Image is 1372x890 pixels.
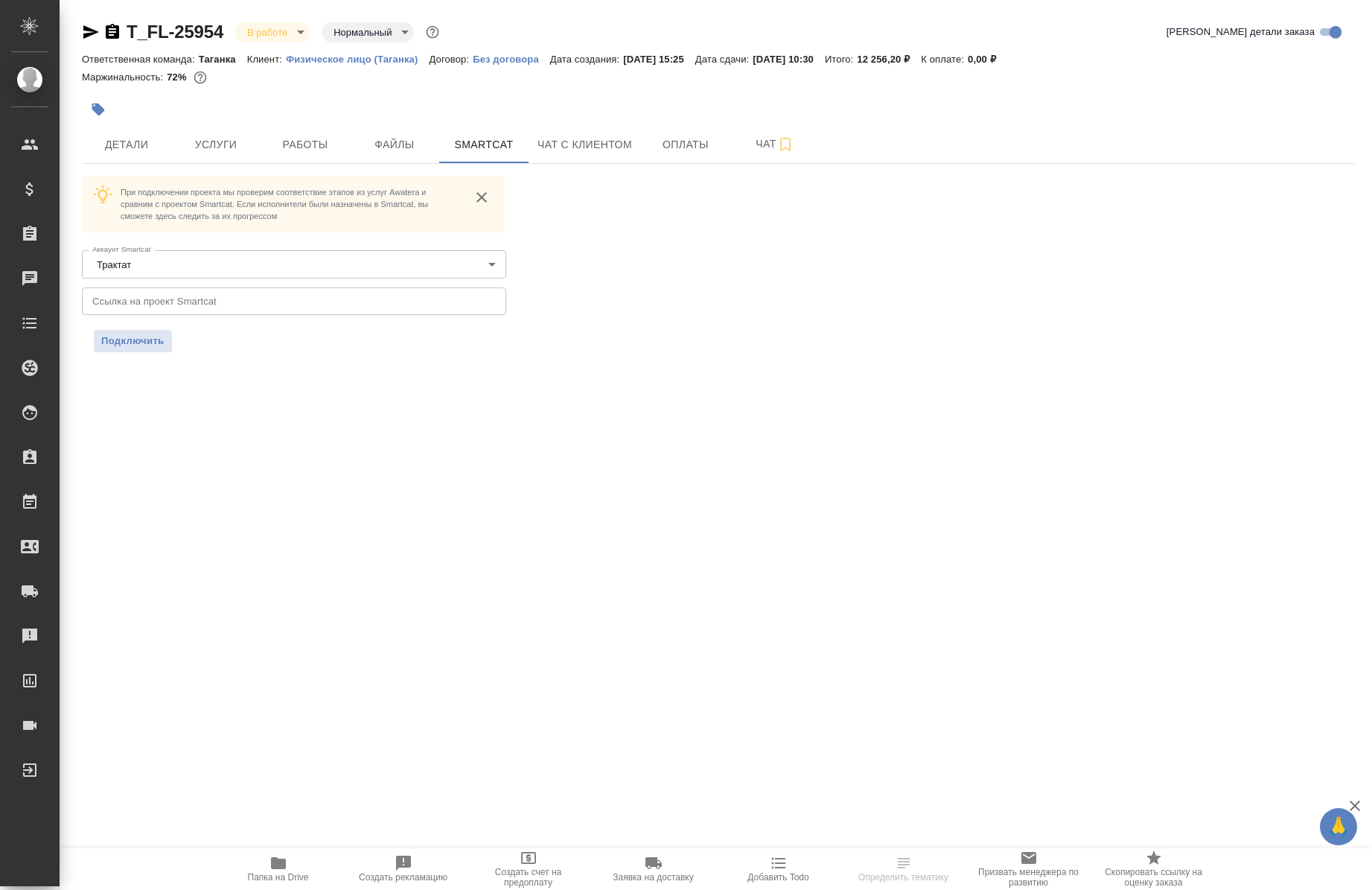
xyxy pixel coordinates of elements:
[121,186,459,222] p: При подключении проекта мы проверим соответствие этапов из услуг Awatera и сравним с проектом Sma...
[423,22,442,42] button: Доп статусы указывают на важность/срочность заказа
[329,26,396,39] button: Нормальный
[94,330,172,352] button: Подключить
[825,54,857,65] p: Итого:
[550,54,623,65] p: Дата создания:
[199,54,247,65] p: Таганка
[235,22,310,42] div: В работе
[191,68,210,87] button: 2848.54 RUB;
[269,136,341,154] span: Работы
[127,22,223,42] a: T_FL-25954
[92,258,135,271] button: Трактат
[429,54,473,65] p: Договор:
[82,93,115,126] button: Добавить тэг
[1320,808,1357,845] button: 🙏
[968,54,1007,65] p: 0,00 ₽
[448,136,520,154] span: Smartcat
[286,52,430,65] a: Физическое лицо (Таганка)
[470,186,493,209] button: close
[247,54,286,65] p: Клиент:
[1326,811,1351,842] span: 🙏
[167,71,190,83] p: 72%
[286,54,430,65] p: Физическое лицо (Таганка)
[739,135,811,153] span: Чат
[101,334,165,349] span: Подключить
[753,54,825,65] p: [DATE] 10:30
[623,54,695,65] p: [DATE] 15:25
[473,54,550,65] p: Без договора
[921,54,968,65] p: К оплате:
[537,136,632,154] span: Чат с клиентом
[82,250,506,279] div: Трактат
[82,71,167,83] p: Маржинальность:
[180,136,252,154] span: Услуги
[857,54,921,65] p: 12 256,20 ₽
[82,54,199,65] p: Ответственная команда:
[103,23,121,41] button: Скопировать ссылку
[91,136,162,154] span: Детали
[776,136,794,153] svg: Подписаться
[82,23,100,41] button: Скопировать ссылку для ЯМессенджера
[359,136,430,154] span: Файлы
[695,54,753,65] p: Дата сдачи:
[1167,25,1315,39] span: [PERSON_NAME] детали заказа
[322,22,414,42] div: В работе
[650,136,721,154] span: Оплаты
[243,26,292,39] button: В работе
[473,52,550,65] a: Без договора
